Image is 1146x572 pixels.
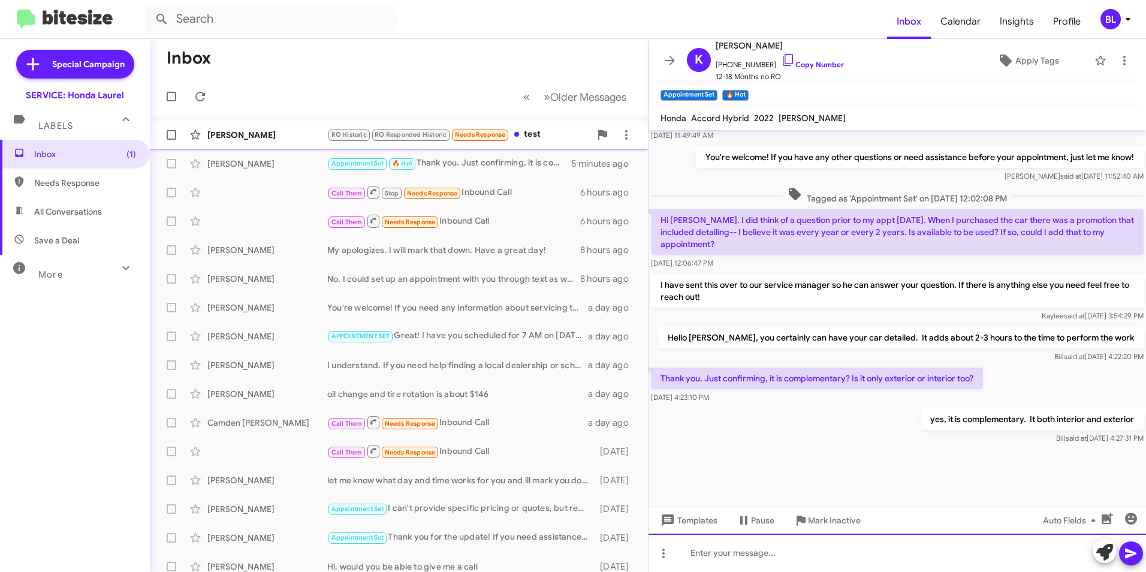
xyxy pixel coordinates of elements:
[327,156,571,170] div: Thank you. Just confirming, it is complementary? Is it only exterior or interior too?
[331,218,363,226] span: Call Them
[1005,171,1144,180] span: [PERSON_NAME] [DATE] 11:52:40 AM
[1043,510,1100,531] span: Auto Fields
[716,53,844,71] span: [PHONE_NUMBER]
[327,273,580,285] div: No, I could set up an appointment with you through text as well.
[207,532,327,544] div: [PERSON_NAME]
[990,4,1044,39] a: Insights
[1042,311,1144,320] span: Kaylee [DATE] 3:54:29 PM
[455,131,506,139] span: Needs Response
[331,534,384,541] span: Appointment Set
[38,269,63,280] span: More
[16,50,134,79] a: Special Campaign
[696,146,1144,168] p: You're welcome! If you have any other questions or need assistance before your appointment, just ...
[331,332,390,340] span: APPOINTMENT SET
[34,234,79,246] span: Save a Deal
[1033,510,1110,531] button: Auto Fields
[207,503,327,515] div: [PERSON_NAME]
[658,510,717,531] span: Templates
[327,302,588,314] div: You're welcome! If you need any information about servicing the Volkswagen, feel free to reach ou...
[1054,352,1144,361] span: Bill [DATE] 4:22:20 PM
[1015,50,1059,71] span: Apply Tags
[716,71,844,83] span: 12-18 Months no RO
[588,302,638,314] div: a day ago
[385,189,399,197] span: Stop
[385,448,436,456] span: Needs Response
[571,158,638,170] div: 5 minutes ago
[327,502,595,516] div: I can't provide specific pricing or quotes, but regular maintenance typically includes oil change...
[375,131,447,139] span: RO Responded Historic
[385,420,436,428] span: Needs Response
[661,113,686,124] span: Honda
[595,474,638,486] div: [DATE]
[327,244,580,256] div: My apologizes. I will mark that down. Have a great day!
[167,49,211,68] h1: Inbox
[38,121,73,131] span: Labels
[595,503,638,515] div: [DATE]
[967,50,1088,71] button: Apply Tags
[651,274,1144,308] p: I have sent this over to our service manager so he can answer your question. If there is anything...
[661,90,717,101] small: Appointment Set
[52,58,125,70] span: Special Campaign
[331,189,363,197] span: Call Them
[327,444,595,459] div: Inbound Call
[595,445,638,457] div: [DATE]
[34,206,102,218] span: All Conversations
[588,417,638,429] div: a day ago
[207,359,327,371] div: [PERSON_NAME]
[327,531,595,544] div: Thank you for the update! If you need assistance in the future, feel free to reach out. Have a gr...
[207,273,327,285] div: [PERSON_NAME]
[550,91,626,104] span: Older Messages
[1056,433,1144,442] span: Bill [DATE] 4:27:31 PM
[207,302,327,314] div: [PERSON_NAME]
[887,4,931,39] a: Inbox
[754,113,774,124] span: 2022
[580,273,638,285] div: 8 hours ago
[327,388,588,400] div: oil change and tire rotation is about $146
[588,330,638,342] div: a day ago
[407,189,458,197] span: Needs Response
[1100,9,1121,29] div: BL
[207,417,327,429] div: Camden [PERSON_NAME]
[580,244,638,256] div: 8 hours ago
[126,148,136,160] span: (1)
[931,4,990,39] a: Calendar
[1060,171,1081,180] span: said at
[1066,433,1087,442] span: said at
[34,177,136,189] span: Needs Response
[331,159,384,167] span: Appointment Set
[516,85,537,109] button: Previous
[207,330,327,342] div: [PERSON_NAME]
[523,89,530,104] span: «
[1064,311,1085,320] span: said at
[327,329,588,343] div: Great! I have you scheduled for 7 AM on [DATE]. If you need to make any changes, just let me know!
[779,113,846,124] span: [PERSON_NAME]
[691,113,749,124] span: Accord Hybrid
[327,359,588,371] div: I understand. If you need help finding a local dealership or scheduling service elsewhere, let me...
[207,474,327,486] div: [PERSON_NAME]
[536,85,634,109] button: Next
[517,85,634,109] nav: Page navigation example
[34,148,136,160] span: Inbox
[781,60,844,69] a: Copy Number
[651,209,1144,255] p: Hi [PERSON_NAME]. I did think of a question prior to my appt [DATE]. When I purchased the car the...
[207,158,327,170] div: [PERSON_NAME]
[580,215,638,227] div: 6 hours ago
[544,89,550,104] span: »
[1044,4,1090,39] span: Profile
[649,510,727,531] button: Templates
[722,90,748,101] small: 🔥 Hot
[331,420,363,428] span: Call Them
[784,510,870,531] button: Mark Inactive
[695,50,703,70] span: K
[331,131,367,139] span: RO Historic
[26,89,124,101] div: SERVICE: Honda Laurel
[392,159,412,167] span: 🔥 Hot
[751,510,774,531] span: Pause
[1064,352,1085,361] span: said at
[327,474,595,486] div: let me know what day and time works for you and ill mark you down.
[207,388,327,400] div: [PERSON_NAME]
[727,510,784,531] button: Pause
